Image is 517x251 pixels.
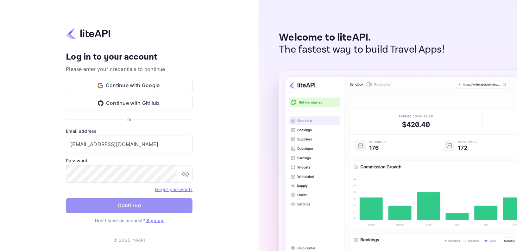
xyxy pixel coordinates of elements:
[127,116,131,123] p: or
[66,65,192,73] p: Please enter your credentials to continue
[113,237,145,243] p: © 2025 liteAPI
[66,27,110,40] img: liteapi
[66,52,192,63] h4: Log in to your account
[66,217,192,224] p: Don't have an account?
[66,198,192,213] button: Continue
[146,218,163,223] a: Sign up
[66,136,192,153] input: Enter your email address
[66,128,192,134] label: Email address
[66,96,192,111] button: Continue with GitHub
[66,78,192,93] button: Continue with Google
[155,187,192,192] a: Forget password?
[66,157,192,164] label: Password
[179,168,192,180] button: toggle password visibility
[279,32,445,44] p: Welcome to liteAPI.
[279,44,445,56] p: The fastest way to build Travel Apps!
